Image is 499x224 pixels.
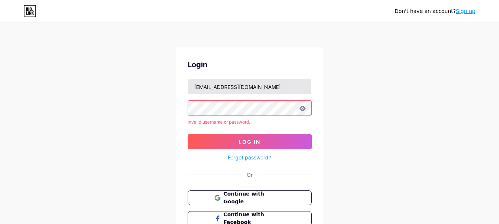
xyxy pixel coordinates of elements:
span: Continue with Google [223,190,284,206]
a: Forgot password? [228,154,271,161]
div: Invalid username or password. [188,119,312,125]
span: Log In [239,139,260,145]
div: Login [188,59,312,70]
button: Log In [188,134,312,149]
button: Continue with Google [188,190,312,205]
a: Sign up [456,8,475,14]
div: Don't have an account? [394,7,475,15]
input: Username [188,79,311,94]
div: Or [247,171,253,179]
